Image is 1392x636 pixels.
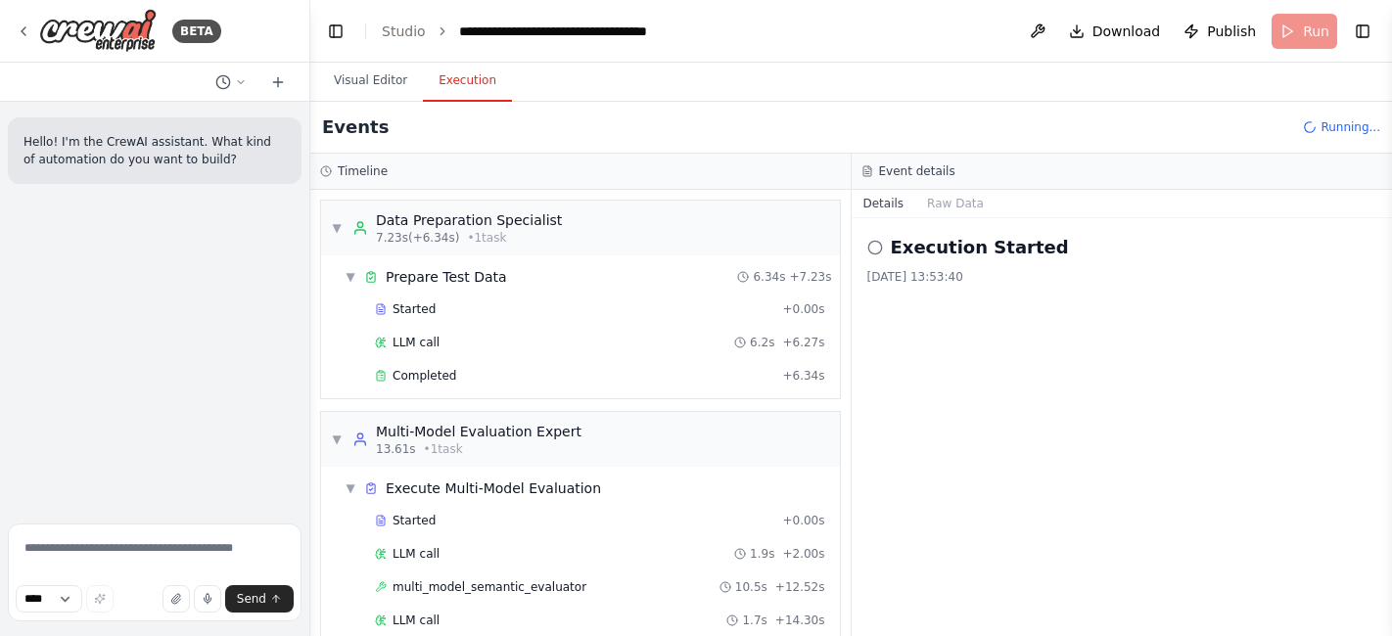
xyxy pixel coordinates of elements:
[393,579,586,595] span: multi_model_semantic_evaluator
[1207,22,1256,41] span: Publish
[39,9,157,53] img: Logo
[775,579,825,595] span: + 12.52s
[735,579,767,595] span: 10.5s
[194,585,221,613] button: Click to speak your automation idea
[338,163,388,179] h3: Timeline
[775,613,825,628] span: + 14.30s
[423,61,512,102] button: Execution
[1321,119,1380,135] span: Running...
[915,190,996,217] button: Raw Data
[1349,18,1376,45] button: Show right sidebar
[782,368,824,384] span: + 6.34s
[322,18,349,45] button: Hide left sidebar
[162,585,190,613] button: Upload files
[1092,22,1161,41] span: Download
[879,163,955,179] h3: Event details
[1176,14,1264,49] button: Publish
[782,301,824,317] span: + 0.00s
[393,613,440,628] span: LLM call
[345,269,356,285] span: ▼
[393,513,436,528] span: Started
[237,591,266,607] span: Send
[86,585,114,613] button: Improve this prompt
[376,230,459,246] span: 7.23s (+6.34s)
[386,267,507,287] span: Prepare Test Data
[376,441,416,457] span: 13.61s
[386,478,601,498] span: Execute Multi-Model Evaluation
[318,61,423,102] button: Visual Editor
[789,269,831,285] span: + 7.23s
[208,70,255,94] button: Switch to previous chat
[750,335,774,350] span: 6.2s
[467,230,506,246] span: • 1 task
[225,585,294,613] button: Send
[750,546,774,562] span: 1.9s
[172,20,221,43] div: BETA
[891,234,1069,261] h2: Execution Started
[782,546,824,562] span: + 2.00s
[753,269,785,285] span: 6.34s
[331,220,343,236] span: ▼
[382,23,426,39] a: Studio
[345,480,356,496] span: ▼
[393,546,440,562] span: LLM call
[331,432,343,447] span: ▼
[376,422,581,441] div: Multi-Model Evaluation Expert
[262,70,294,94] button: Start a new chat
[852,190,916,217] button: Details
[382,22,647,41] nav: breadcrumb
[393,368,456,384] span: Completed
[322,114,389,141] h2: Events
[424,441,463,457] span: • 1 task
[742,613,766,628] span: 1.7s
[23,133,286,168] p: Hello! I'm the CrewAI assistant. What kind of automation do you want to build?
[782,513,824,528] span: + 0.00s
[1061,14,1169,49] button: Download
[782,335,824,350] span: + 6.27s
[376,210,562,230] div: Data Preparation Specialist
[393,335,440,350] span: LLM call
[867,269,1377,285] div: [DATE] 13:53:40
[393,301,436,317] span: Started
